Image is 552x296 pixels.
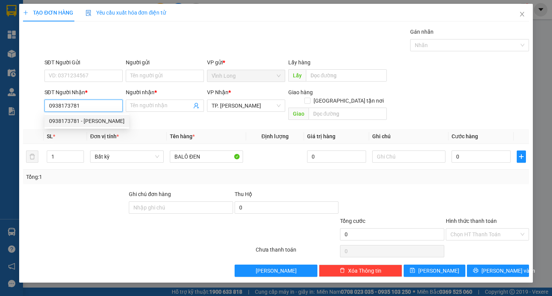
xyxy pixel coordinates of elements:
[7,25,44,62] div: BÁN LẺ KHÔNG GIAO HOÁ ĐƠN
[255,245,340,259] div: Chưa thanh toán
[235,191,252,197] span: Thu Hộ
[7,7,44,25] div: Vĩnh Long
[23,10,73,16] span: TẠO ĐƠN HÀNG
[307,133,335,139] span: Giá trị hàng
[307,150,366,163] input: 0
[90,133,119,139] span: Đơn vị tính
[306,69,387,82] input: Dọc đường
[340,268,345,274] span: delete
[519,11,525,17] span: close
[319,265,402,277] button: deleteXóa Thông tin
[418,267,459,275] span: [PERSON_NAME]
[481,267,535,275] span: [PERSON_NAME] và In
[50,43,111,54] div: 0847577677
[23,10,28,15] span: plus
[85,10,92,16] img: icon
[288,108,309,120] span: Giao
[288,59,310,65] span: Lấy hàng
[170,133,195,139] span: Tên hàng
[47,133,53,139] span: SL
[26,150,38,163] button: delete
[235,265,318,277] button: [PERSON_NAME]
[44,88,123,96] div: SĐT Người Nhận
[126,88,204,96] div: Người nhận
[49,117,125,125] div: 0938173781 - [PERSON_NAME]
[212,70,281,82] span: Vĩnh Long
[288,69,306,82] span: Lấy
[340,218,365,224] span: Tổng cước
[404,265,465,277] button: save[PERSON_NAME]
[212,100,281,111] span: TP. Hồ Chí Minh
[7,7,18,15] span: Gửi:
[309,108,387,120] input: Dọc đường
[50,7,111,25] div: TP. [PERSON_NAME]
[348,267,381,275] span: Xóa Thông tin
[193,103,199,109] span: user-add
[129,201,233,214] input: Ghi chú đơn hàng
[256,267,297,275] span: [PERSON_NAME]
[517,150,526,163] button: plus
[517,154,526,160] span: plus
[44,58,123,67] div: SĐT Người Gửi
[170,150,243,163] input: VD: Bàn, Ghế
[452,133,478,139] span: Cước hàng
[511,4,533,25] button: Close
[261,133,289,139] span: Định lượng
[473,268,478,274] span: printer
[410,268,415,274] span: save
[207,89,228,95] span: VP Nhận
[129,191,171,197] label: Ghi chú đơn hàng
[44,115,129,127] div: 0938173781 - DUY
[369,129,449,144] th: Ghi chú
[126,58,204,67] div: Người gửi
[207,58,285,67] div: VP gửi
[95,151,159,162] span: Bất kỳ
[410,29,434,35] label: Gán nhãn
[50,25,111,43] div: LAB ĐÔNG PHƯƠNG
[26,173,214,181] div: Tổng: 1
[372,150,445,163] input: Ghi Chú
[288,89,313,95] span: Giao hàng
[467,265,529,277] button: printer[PERSON_NAME] và In
[85,10,166,16] span: Yêu cầu xuất hóa đơn điện tử
[446,218,497,224] label: Hình thức thanh toán
[310,96,387,105] span: [GEOGRAPHIC_DATA] tận nơi
[50,7,68,15] span: Nhận:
